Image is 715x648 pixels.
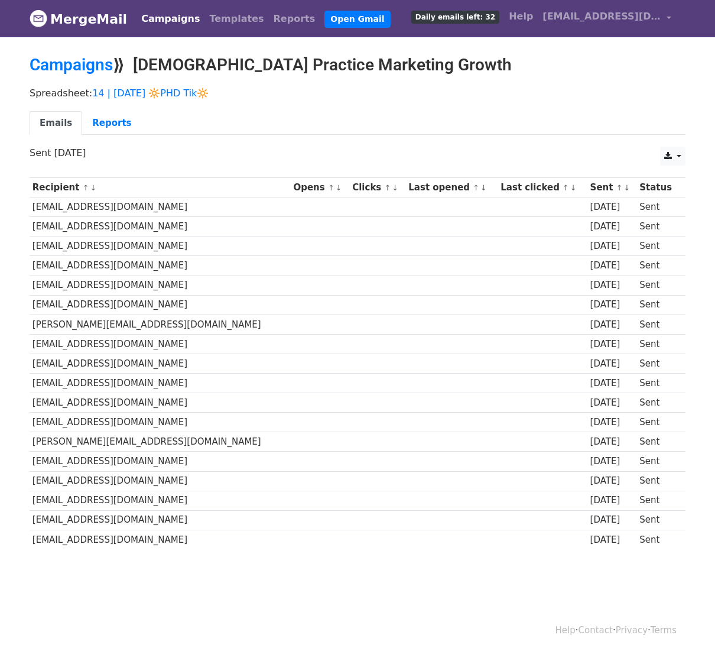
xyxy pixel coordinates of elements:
[349,178,405,197] th: Clicks
[651,625,677,636] a: Terms
[636,178,679,197] th: Status
[405,178,498,197] th: Last opened
[30,111,82,135] a: Emails
[616,625,648,636] a: Privacy
[590,416,634,429] div: [DATE]
[563,183,569,192] a: ↑
[590,377,634,390] div: [DATE]
[82,111,141,135] a: Reports
[590,318,634,332] div: [DATE]
[636,374,679,393] td: Sent
[590,338,634,351] div: [DATE]
[30,9,47,27] img: MergeMail logo
[30,55,113,74] a: Campaigns
[30,295,291,315] td: [EMAIL_ADDRESS][DOMAIN_NAME]
[30,393,291,413] td: [EMAIL_ADDRESS][DOMAIN_NAME]
[590,396,634,410] div: [DATE]
[269,7,320,31] a: Reports
[555,625,576,636] a: Help
[590,513,634,527] div: [DATE]
[480,183,487,192] a: ↓
[538,5,676,33] a: [EMAIL_ADDRESS][DOMAIN_NAME]
[504,5,538,28] a: Help
[590,278,634,292] div: [DATE]
[324,11,390,28] a: Open Gmail
[83,183,89,192] a: ↑
[30,354,291,373] td: [EMAIL_ADDRESS][DOMAIN_NAME]
[392,183,398,192] a: ↓
[636,256,679,276] td: Sent
[636,197,679,217] td: Sent
[30,413,291,432] td: [EMAIL_ADDRESS][DOMAIN_NAME]
[90,183,96,192] a: ↓
[328,183,334,192] a: ↑
[590,200,634,214] div: [DATE]
[30,55,685,75] h2: ⟫ [DEMOGRAPHIC_DATA] Practice Marketing Growth
[616,183,623,192] a: ↑
[636,510,679,530] td: Sent
[570,183,577,192] a: ↓
[30,197,291,217] td: [EMAIL_ADDRESS][DOMAIN_NAME]
[590,435,634,449] div: [DATE]
[498,178,587,197] th: Last clicked
[636,432,679,452] td: Sent
[590,220,634,234] div: [DATE]
[92,88,209,99] a: 14 | [DATE] 🔆PHD Tik🔆
[30,178,291,197] th: Recipient
[30,471,291,491] td: [EMAIL_ADDRESS][DOMAIN_NAME]
[473,183,479,192] a: ↑
[30,147,685,159] p: Sent [DATE]
[623,183,630,192] a: ↓
[30,276,291,295] td: [EMAIL_ADDRESS][DOMAIN_NAME]
[636,530,679,549] td: Sent
[590,474,634,488] div: [DATE]
[30,236,291,256] td: [EMAIL_ADDRESS][DOMAIN_NAME]
[30,256,291,276] td: [EMAIL_ADDRESS][DOMAIN_NAME]
[590,455,634,468] div: [DATE]
[636,295,679,315] td: Sent
[542,9,661,24] span: [EMAIL_ADDRESS][DOMAIN_NAME]
[30,491,291,510] td: [EMAIL_ADDRESS][DOMAIN_NAME]
[30,7,127,31] a: MergeMail
[30,374,291,393] td: [EMAIL_ADDRESS][DOMAIN_NAME]
[636,452,679,471] td: Sent
[636,471,679,491] td: Sent
[30,87,685,99] p: Spreadsheet:
[385,183,391,192] a: ↑
[636,276,679,295] td: Sent
[636,354,679,373] td: Sent
[336,183,342,192] a: ↓
[30,432,291,452] td: [PERSON_NAME][EMAIL_ADDRESS][DOMAIN_NAME]
[30,217,291,236] td: [EMAIL_ADDRESS][DOMAIN_NAME]
[636,334,679,354] td: Sent
[636,413,679,432] td: Sent
[30,334,291,354] td: [EMAIL_ADDRESS][DOMAIN_NAME]
[136,7,204,31] a: Campaigns
[590,298,634,312] div: [DATE]
[30,315,291,334] td: [PERSON_NAME][EMAIL_ADDRESS][DOMAIN_NAME]
[590,357,634,371] div: [DATE]
[204,7,268,31] a: Templates
[30,530,291,549] td: [EMAIL_ADDRESS][DOMAIN_NAME]
[636,491,679,510] td: Sent
[636,217,679,236] td: Sent
[30,510,291,530] td: [EMAIL_ADDRESS][DOMAIN_NAME]
[407,5,504,28] a: Daily emails left: 32
[590,533,634,547] div: [DATE]
[590,239,634,253] div: [DATE]
[636,236,679,256] td: Sent
[636,315,679,334] td: Sent
[291,178,350,197] th: Opens
[411,11,499,24] span: Daily emails left: 32
[587,178,637,197] th: Sent
[590,494,634,507] div: [DATE]
[578,625,613,636] a: Contact
[636,393,679,413] td: Sent
[590,259,634,273] div: [DATE]
[30,452,291,471] td: [EMAIL_ADDRESS][DOMAIN_NAME]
